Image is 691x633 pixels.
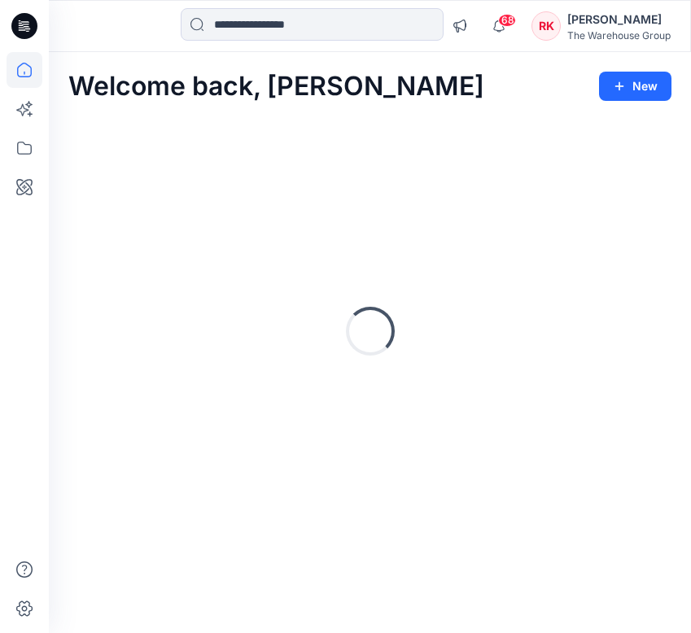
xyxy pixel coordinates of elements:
[531,11,561,41] div: RK
[498,14,516,27] span: 68
[567,10,671,29] div: [PERSON_NAME]
[599,72,671,101] button: New
[68,72,484,102] h2: Welcome back, [PERSON_NAME]
[567,29,671,41] div: The Warehouse Group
